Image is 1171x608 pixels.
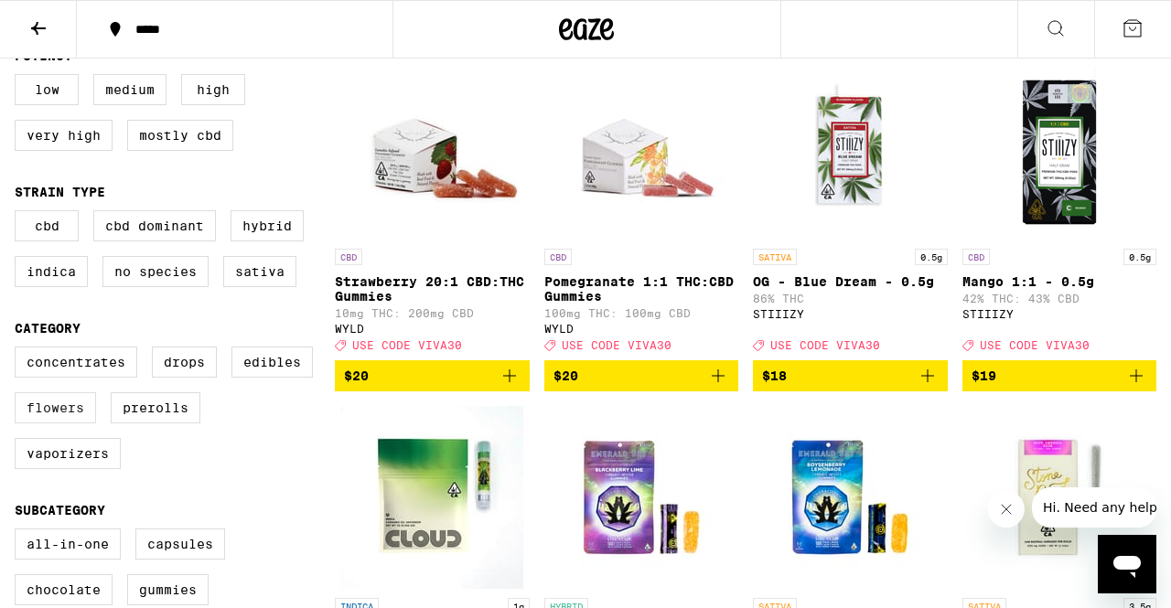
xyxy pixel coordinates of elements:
[15,347,137,378] label: Concentrates
[335,57,530,360] a: Open page for Strawberry 20:1 CBD:THC Gummies from WYLD
[111,392,200,423] label: Prerolls
[544,307,739,319] p: 100mg THC: 100mg CBD
[1123,249,1156,265] p: 0.5g
[1032,487,1156,528] iframe: Message from company
[544,57,739,360] a: Open page for Pomegranate 1:1 THC:CBD Gummies from WYLD
[753,274,948,289] p: OG - Blue Dream - 0.5g
[223,256,296,287] label: Sativa
[93,210,216,241] label: CBD Dominant
[753,360,948,391] button: Add to bag
[758,57,941,240] img: STIIIZY - OG - Blue Dream - 0.5g
[988,491,1025,528] iframe: Close message
[753,293,948,304] p: 86% THC
[152,347,217,378] label: Drops
[962,57,1157,360] a: Open page for Mango 1:1 - 0.5g from STIIIZY
[352,339,462,351] span: USE CODE VIVA30
[753,249,797,265] p: SATIVA
[15,574,113,605] label: Chocolate
[962,308,1157,320] div: STIIIZY
[93,74,167,105] label: Medium
[15,210,79,241] label: CBD
[335,360,530,391] button: Add to bag
[15,185,105,199] legend: Strain Type
[753,308,948,320] div: STIIIZY
[15,120,113,151] label: Very High
[135,528,225,560] label: Capsules
[758,406,941,589] img: Emerald Sky - Boysenberry Lemonade Live Resin Gummies
[335,249,362,265] p: CBD
[15,438,121,469] label: Vaporizers
[231,210,304,241] label: Hybrid
[915,249,948,265] p: 0.5g
[968,406,1151,589] img: Stone Road - Sour Amnesia Haze Infused 5-Pack - 3.5g
[340,406,523,589] img: Cloud - Granddaddy Purple - 1g
[15,503,105,517] legend: Subcategory
[562,339,671,351] span: USE CODE VIVA30
[753,57,948,360] a: Open page for OG - Blue Dream - 0.5g from STIIIZY
[102,256,209,287] label: No Species
[11,13,132,27] span: Hi. Need any help?
[15,256,88,287] label: Indica
[15,528,121,560] label: All-In-One
[962,249,990,265] p: CBD
[962,360,1157,391] button: Add to bag
[127,574,209,605] label: Gummies
[962,274,1157,289] p: Mango 1:1 - 0.5g
[972,368,996,383] span: $19
[770,339,880,351] span: USE CODE VIVA30
[1098,535,1156,593] iframe: Button to launch messaging window
[762,368,787,383] span: $18
[15,74,79,105] label: Low
[335,323,530,335] div: WYLD
[335,274,530,304] p: Strawberry 20:1 CBD:THC Gummies
[335,307,530,319] p: 10mg THC: 200mg CBD
[550,406,733,589] img: Emerald Sky - Blackberry Lime Live Resin Gummies
[968,57,1151,240] img: STIIIZY - Mango 1:1 - 0.5g
[15,392,96,423] label: Flowers
[553,368,578,383] span: $20
[127,120,233,151] label: Mostly CBD
[544,323,739,335] div: WYLD
[962,293,1157,304] p: 42% THC: 43% CBD
[231,347,313,378] label: Edibles
[980,339,1090,351] span: USE CODE VIVA30
[15,321,81,336] legend: Category
[181,74,245,105] label: High
[544,360,739,391] button: Add to bag
[544,249,572,265] p: CBD
[550,57,733,240] img: WYLD - Pomegranate 1:1 THC:CBD Gummies
[340,57,523,240] img: WYLD - Strawberry 20:1 CBD:THC Gummies
[544,274,739,304] p: Pomegranate 1:1 THC:CBD Gummies
[344,368,369,383] span: $20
